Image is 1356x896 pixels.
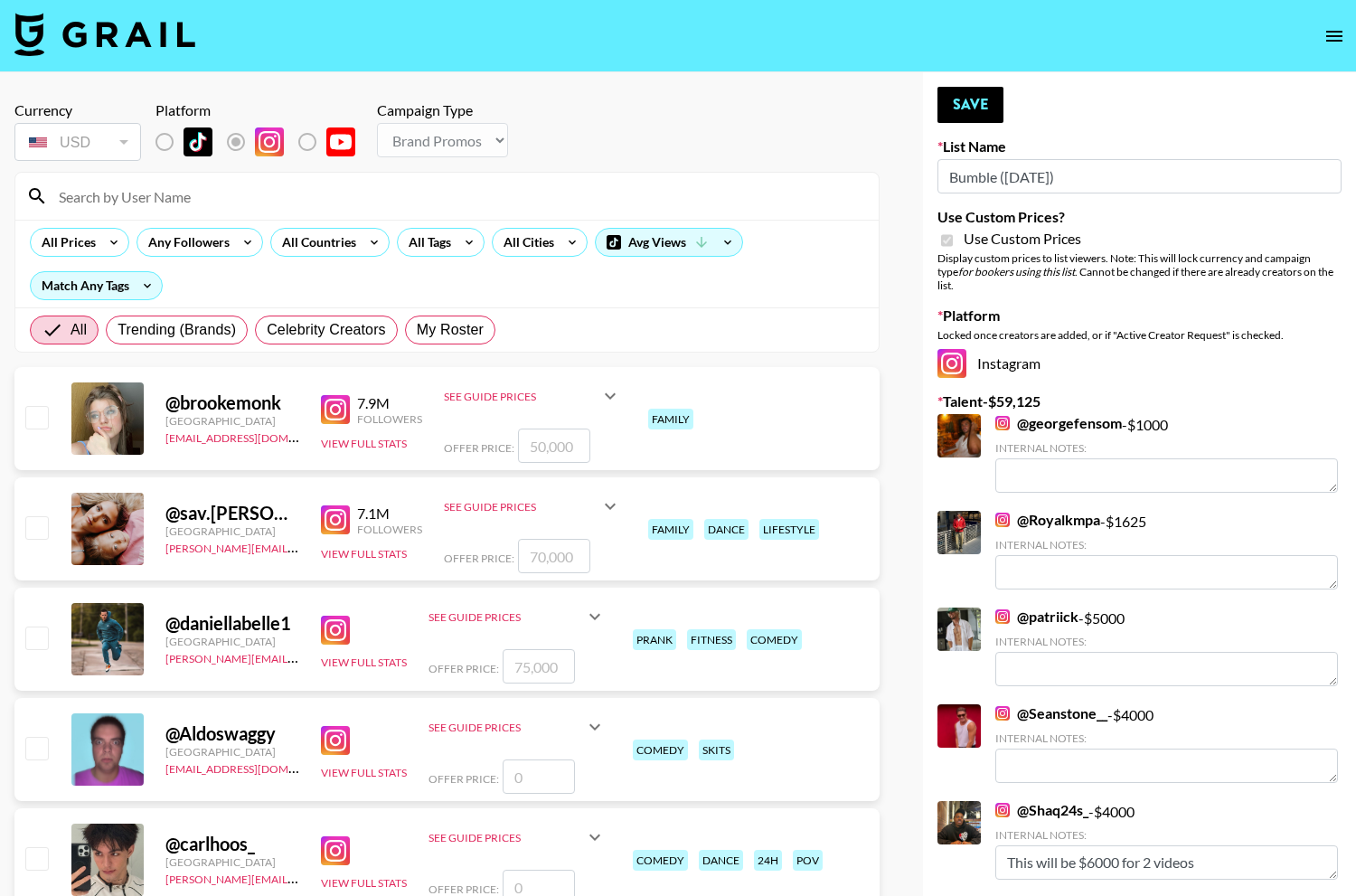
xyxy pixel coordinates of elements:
[995,704,1338,783] div: - $ 4000
[995,513,1010,527] img: Instagram
[428,882,499,896] span: Offer Price:
[321,876,407,890] button: View Full Stats
[444,390,599,403] div: See Guide Prices
[165,612,299,635] div: @ daniellabelle1
[937,307,1342,325] label: Platform
[754,850,782,871] div: 24h
[417,319,484,341] span: My Roster
[165,428,347,445] a: [EMAIL_ADDRESS][DOMAIN_NAME]
[937,392,1342,410] label: Talent - $ 59,125
[165,833,299,855] div: @ carlhoos_
[937,328,1342,342] div: Locked once creators are added, or if "Active Creator Request" is checked.
[31,229,99,256] div: All Prices
[255,127,284,156] img: Instagram
[321,655,407,669] button: View Full Stats
[503,649,575,684] input: 75,000
[518,429,590,463] input: 50,000
[444,441,514,455] span: Offer Price:
[699,740,734,760] div: skits
[155,101,370,119] div: Platform
[995,731,1338,745] div: Internal Notes:
[444,485,621,528] div: See Guide Prices
[995,635,1338,648] div: Internal Notes:
[995,609,1010,624] img: Instagram
[759,519,819,540] div: lifestyle
[118,319,236,341] span: Trending (Brands)
[31,272,162,299] div: Match Any Tags
[995,414,1122,432] a: @georgefensom
[48,182,868,211] input: Search by User Name
[699,850,743,871] div: dance
[995,608,1338,686] div: - $ 5000
[271,229,360,256] div: All Countries
[937,251,1342,292] div: Display custom prices to list viewers. Note: This will lock currency and campaign type . Cannot b...
[493,229,558,256] div: All Cities
[633,740,688,760] div: comedy
[995,416,1010,430] img: Instagram
[321,437,407,450] button: View Full Stats
[518,539,590,573] input: 70,000
[687,629,736,650] div: fitness
[633,629,676,650] div: prank
[377,101,508,119] div: Campaign Type
[444,374,621,418] div: See Guide Prices
[428,595,606,638] div: See Guide Prices
[937,349,966,378] img: Instagram
[428,721,584,734] div: See Guide Prices
[995,538,1338,552] div: Internal Notes:
[995,801,1338,880] div: - $ 4000
[958,265,1075,278] em: for bookers using this list
[165,391,299,414] div: @ brookemonk
[267,319,386,341] span: Celebrity Creators
[321,766,407,779] button: View Full Stats
[155,123,370,161] div: List locked to Instagram.
[995,801,1088,819] a: @Shaq24s_
[995,414,1338,493] div: - $ 1000
[18,127,137,158] div: USD
[995,511,1338,589] div: - $ 1625
[71,319,87,341] span: All
[648,409,693,429] div: family
[995,706,1010,721] img: Instagram
[14,119,141,165] div: Currency is locked to USD
[357,412,422,426] div: Followers
[793,850,823,871] div: pov
[326,127,355,156] img: YouTube
[14,101,141,119] div: Currency
[14,13,195,56] img: Grail Talent
[964,230,1081,248] span: Use Custom Prices
[184,127,212,156] img: TikTok
[165,414,299,428] div: [GEOGRAPHIC_DATA]
[165,855,299,869] div: [GEOGRAPHIC_DATA]
[165,524,299,538] div: [GEOGRAPHIC_DATA]
[937,87,1003,123] button: Save
[165,648,433,665] a: [PERSON_NAME][EMAIL_ADDRESS][DOMAIN_NAME]
[165,722,299,745] div: @ Aldoswaggy
[321,726,350,755] img: Instagram
[633,850,688,871] div: comedy
[137,229,233,256] div: Any Followers
[165,759,347,776] a: [EMAIL_ADDRESS][DOMAIN_NAME]
[704,519,749,540] div: dance
[444,500,599,514] div: See Guide Prices
[428,816,606,859] div: See Guide Prices
[1316,18,1352,54] button: open drawer
[995,441,1338,455] div: Internal Notes:
[165,538,433,555] a: [PERSON_NAME][EMAIL_ADDRESS][DOMAIN_NAME]
[428,662,499,675] span: Offer Price:
[995,828,1338,842] div: Internal Notes:
[321,616,350,645] img: Instagram
[937,208,1342,226] label: Use Custom Prices?
[165,745,299,759] div: [GEOGRAPHIC_DATA]
[357,523,422,536] div: Followers
[165,869,433,886] a: [PERSON_NAME][EMAIL_ADDRESS][DOMAIN_NAME]
[321,395,350,424] img: Instagram
[428,610,584,624] div: See Guide Prices
[444,552,514,565] span: Offer Price:
[937,137,1342,156] label: List Name
[995,845,1338,880] textarea: This will be $6000 for 2 videos
[321,547,407,561] button: View Full Stats
[321,505,350,534] img: Instagram
[357,394,422,412] div: 7.9M
[995,803,1010,817] img: Instagram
